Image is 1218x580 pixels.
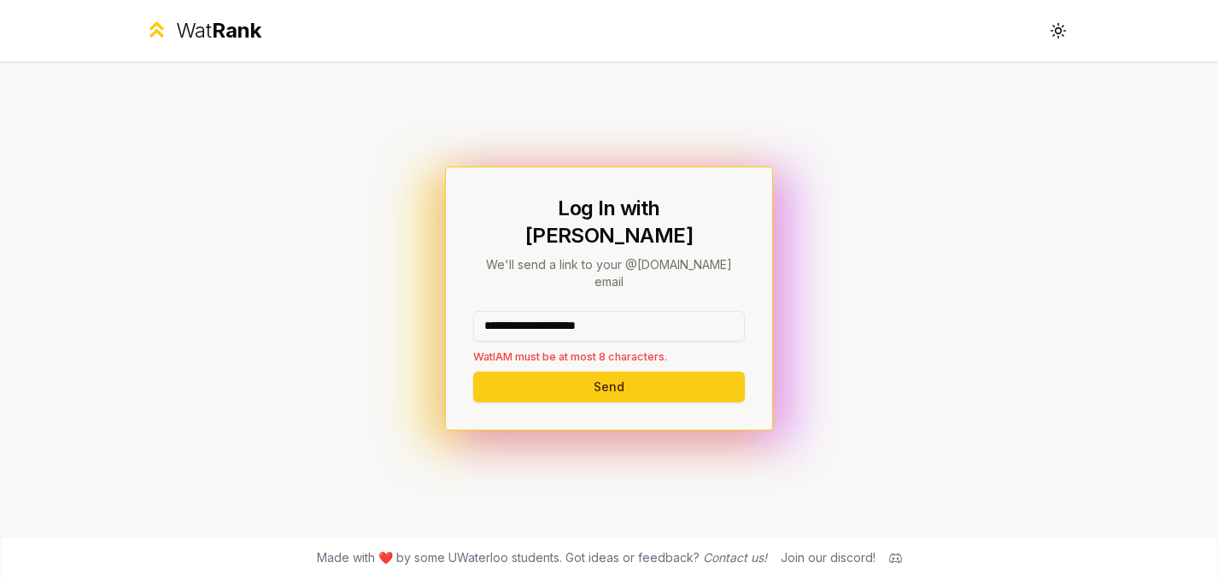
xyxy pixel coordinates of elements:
p: We'll send a link to your @[DOMAIN_NAME] email [473,256,745,290]
a: WatRank [144,17,261,44]
div: Join our discord! [781,549,875,566]
h1: Log In with [PERSON_NAME] [473,195,745,249]
a: Contact us! [703,550,767,565]
span: Made with ❤️ by some UWaterloo students. Got ideas or feedback? [317,549,767,566]
button: Send [473,372,745,402]
p: WatIAM must be at most 8 characters. [473,349,745,365]
div: Wat [176,17,261,44]
span: Rank [212,18,261,43]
